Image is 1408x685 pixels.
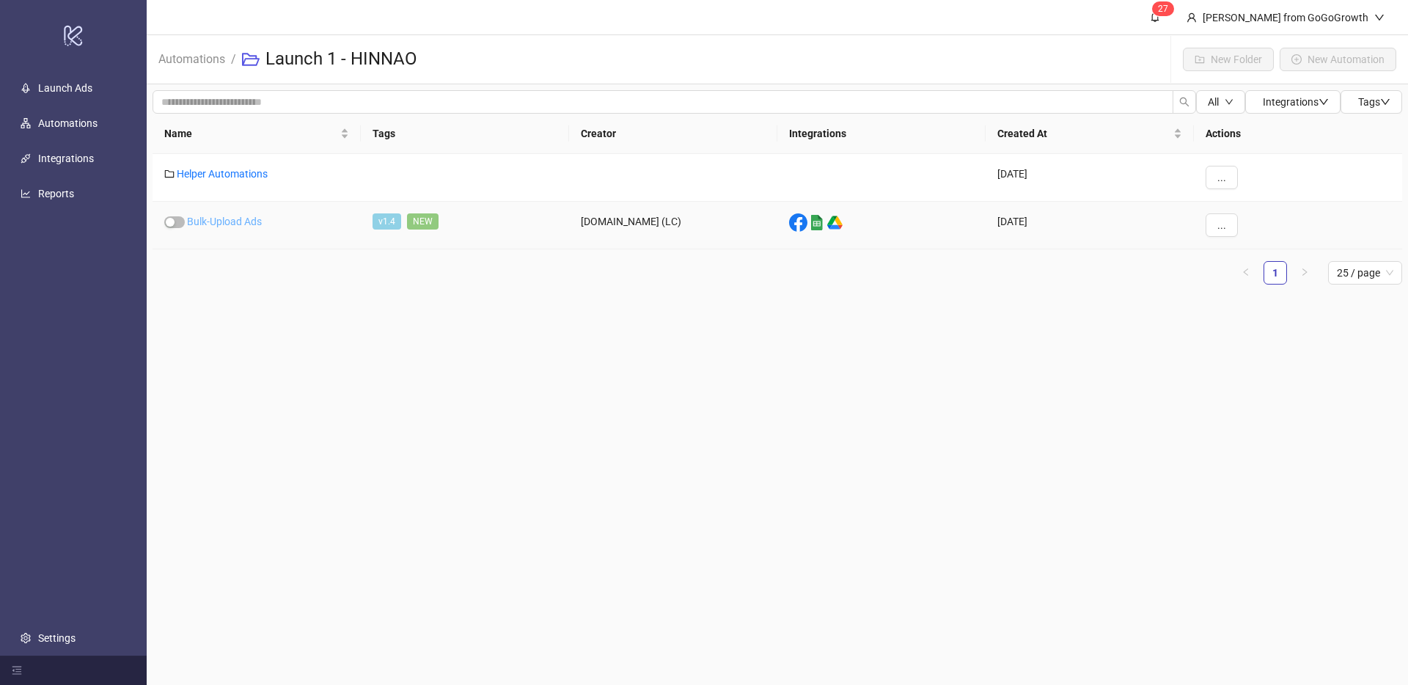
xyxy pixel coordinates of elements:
[1183,48,1274,71] button: New Folder
[1206,166,1238,189] button: ...
[1197,10,1374,26] div: [PERSON_NAME] from GoGoGrowth
[777,114,986,154] th: Integrations
[1245,90,1341,114] button: Integrationsdown
[12,665,22,675] span: menu-fold
[38,188,74,199] a: Reports
[1293,261,1316,285] button: right
[1263,96,1329,108] span: Integrations
[1300,268,1309,276] span: right
[1179,97,1189,107] span: search
[1196,90,1245,114] button: Alldown
[1280,48,1396,71] button: New Automation
[1217,172,1226,183] span: ...
[1150,12,1160,22] span: bell
[1206,213,1238,237] button: ...
[997,125,1170,142] span: Created At
[242,51,260,68] span: folder-open
[231,36,236,83] li: /
[1374,12,1385,23] span: down
[38,153,94,164] a: Integrations
[1158,4,1163,14] span: 2
[569,114,777,154] th: Creator
[1217,219,1226,231] span: ...
[1187,12,1197,23] span: user
[187,216,262,227] a: Bulk-Upload Ads
[1341,90,1402,114] button: Tagsdown
[1242,268,1250,276] span: left
[153,114,361,154] th: Name
[1319,97,1329,107] span: down
[1208,96,1219,108] span: All
[1328,261,1402,285] div: Page Size
[569,202,777,249] div: [DOMAIN_NAME] (LC)
[1337,262,1393,284] span: 25 / page
[1194,114,1402,154] th: Actions
[177,168,268,180] a: Helper Automations
[986,154,1194,202] div: [DATE]
[265,48,417,71] h3: Launch 1 - HINNAO
[164,125,337,142] span: Name
[164,169,175,179] span: folder
[1293,261,1316,285] li: Next Page
[1225,98,1233,106] span: down
[1234,261,1258,285] li: Previous Page
[1380,97,1390,107] span: down
[1152,1,1174,16] sup: 27
[986,114,1194,154] th: Created At
[1358,96,1390,108] span: Tags
[361,114,569,154] th: Tags
[155,50,228,66] a: Automations
[38,117,98,129] a: Automations
[373,213,401,230] span: v1.4
[1264,262,1286,284] a: 1
[38,632,76,644] a: Settings
[407,213,439,230] span: NEW
[38,82,92,94] a: Launch Ads
[1264,261,1287,285] li: 1
[986,202,1194,249] div: [DATE]
[1163,4,1168,14] span: 7
[1234,261,1258,285] button: left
